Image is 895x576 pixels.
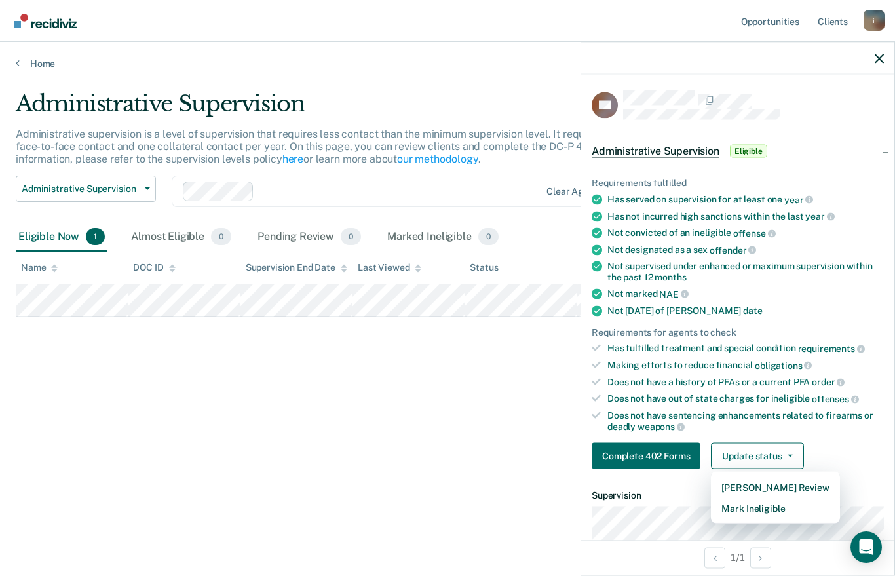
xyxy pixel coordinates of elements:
span: requirements [798,343,865,354]
button: Previous Opportunity [704,547,725,568]
div: Not convicted of an ineligible [607,227,884,239]
div: Name [21,262,58,273]
span: weapons [638,421,685,432]
button: Next Opportunity [750,547,771,568]
div: Not supervised under enhanced or maximum supervision within the past 12 [607,261,884,283]
div: Last Viewed [358,262,421,273]
button: Profile dropdown button [864,10,885,31]
a: our methodology [397,153,478,165]
span: date [743,305,762,315]
button: Update status [711,443,803,469]
div: Eligible Now [16,223,107,252]
span: Administrative Supervision [22,183,140,195]
p: Administrative supervision is a level of supervision that requires less contact than the minimum ... [16,128,668,165]
a: here [282,153,303,165]
div: Pending Review [255,223,364,252]
div: Clear agents [546,186,602,197]
div: Not designated as a sex [607,244,884,256]
a: Home [16,58,879,69]
div: Open Intercom Messenger [850,531,882,563]
span: Eligible [730,145,767,158]
span: NAE [659,288,688,299]
span: 1 [86,228,105,245]
span: year [784,194,813,204]
div: Administrative SupervisionEligible [581,130,894,172]
span: months [655,272,686,282]
div: Marked Ineligible [385,223,501,252]
span: Administrative Supervision [592,145,719,158]
span: offense [733,228,776,239]
div: Administrative Supervision [16,90,687,128]
div: Does not have sentencing enhancements related to firearms or deadly [607,410,884,432]
div: Has not incurred high sanctions within the last [607,210,884,222]
button: Mark Ineligible [711,498,839,519]
a: Navigate to form link [592,443,706,469]
div: Requirements fulfilled [592,178,884,189]
span: year [805,211,834,221]
div: Not [DATE] of [PERSON_NAME] [607,305,884,316]
div: Has fulfilled treatment and special condition [607,343,884,355]
div: Almost Eligible [128,223,234,252]
div: Supervision End Date [246,262,347,273]
img: Recidiviz [14,14,77,28]
span: offenses [812,394,859,404]
div: DOC ID [133,262,175,273]
div: Making efforts to reduce financial [607,360,884,372]
span: 0 [211,228,231,245]
div: Does not have out of state charges for ineligible [607,393,884,405]
div: 1 / 1 [581,540,894,575]
span: obligations [755,360,812,370]
div: Not marked [607,288,884,300]
div: Requirements for agents to check [592,326,884,337]
button: Complete 402 Forms [592,443,700,469]
div: Does not have a history of PFAs or a current PFA order [607,376,884,388]
div: i [864,10,885,31]
dt: Supervision [592,490,884,501]
span: offender [710,244,757,255]
div: Has served on supervision for at least one [607,194,884,206]
div: Status [470,262,498,273]
span: 0 [341,228,361,245]
span: 0 [478,228,499,245]
button: [PERSON_NAME] Review [711,477,839,498]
